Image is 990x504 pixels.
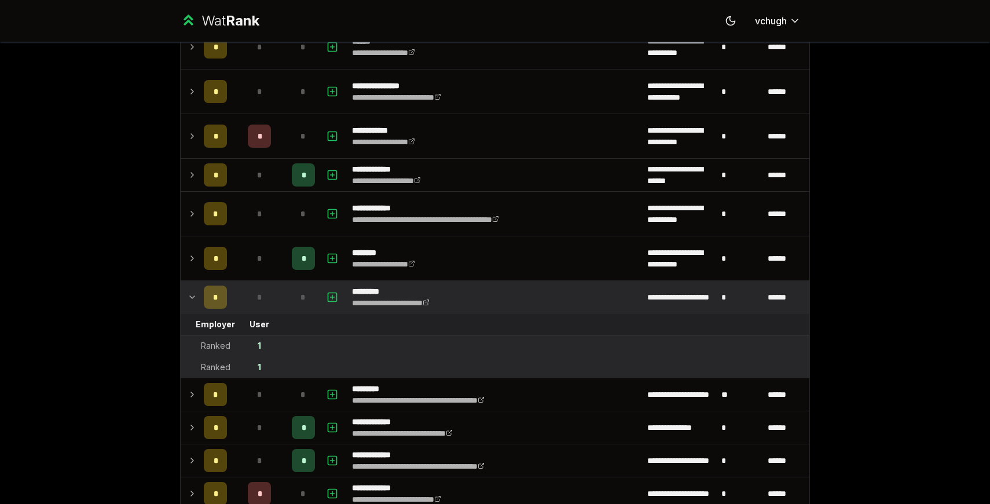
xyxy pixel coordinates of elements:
[201,361,230,373] div: Ranked
[258,340,261,352] div: 1
[201,12,259,30] div: Wat
[232,314,287,335] td: User
[201,340,230,352] div: Ranked
[180,12,259,30] a: WatRank
[755,14,787,28] span: vchugh
[746,10,810,31] button: vchugh
[226,12,259,29] span: Rank
[258,361,261,373] div: 1
[199,314,232,335] td: Employer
